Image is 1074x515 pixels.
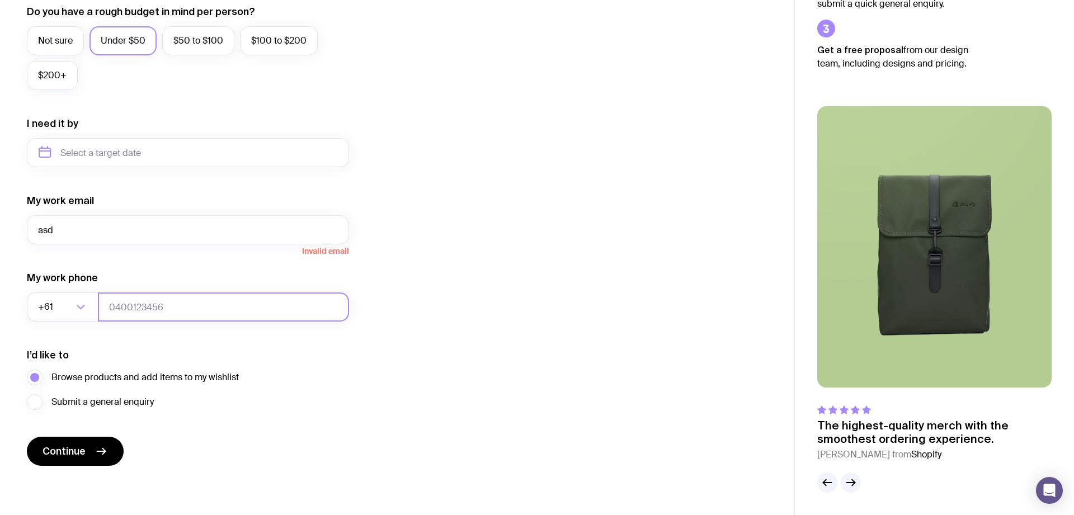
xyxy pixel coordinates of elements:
label: I need it by [27,117,78,130]
div: Search for option [27,292,98,322]
label: Do you have a rough budget in mind per person? [27,5,255,18]
label: $50 to $100 [162,26,234,55]
span: Shopify [911,448,941,460]
label: My work email [27,194,94,207]
span: Invalid email [27,244,349,256]
label: $100 to $200 [240,26,318,55]
label: Under $50 [89,26,157,55]
input: Search for option [55,292,73,322]
span: Submit a general enquiry [51,395,154,409]
label: $200+ [27,61,78,90]
strong: Get a free proposal [817,45,903,55]
input: you@email.com [27,215,349,244]
label: My work phone [27,271,98,285]
div: Open Intercom Messenger [1036,477,1063,504]
label: I’d like to [27,348,69,362]
p: from our design team, including designs and pricing. [817,43,985,70]
span: +61 [38,292,55,322]
button: Continue [27,437,124,466]
label: Not sure [27,26,84,55]
input: Select a target date [27,138,349,167]
span: Continue [43,445,86,458]
p: The highest-quality merch with the smoothest ordering experience. [817,419,1052,446]
cite: [PERSON_NAME] from [817,448,1052,461]
input: 0400123456 [98,292,349,322]
span: Browse products and add items to my wishlist [51,371,239,384]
